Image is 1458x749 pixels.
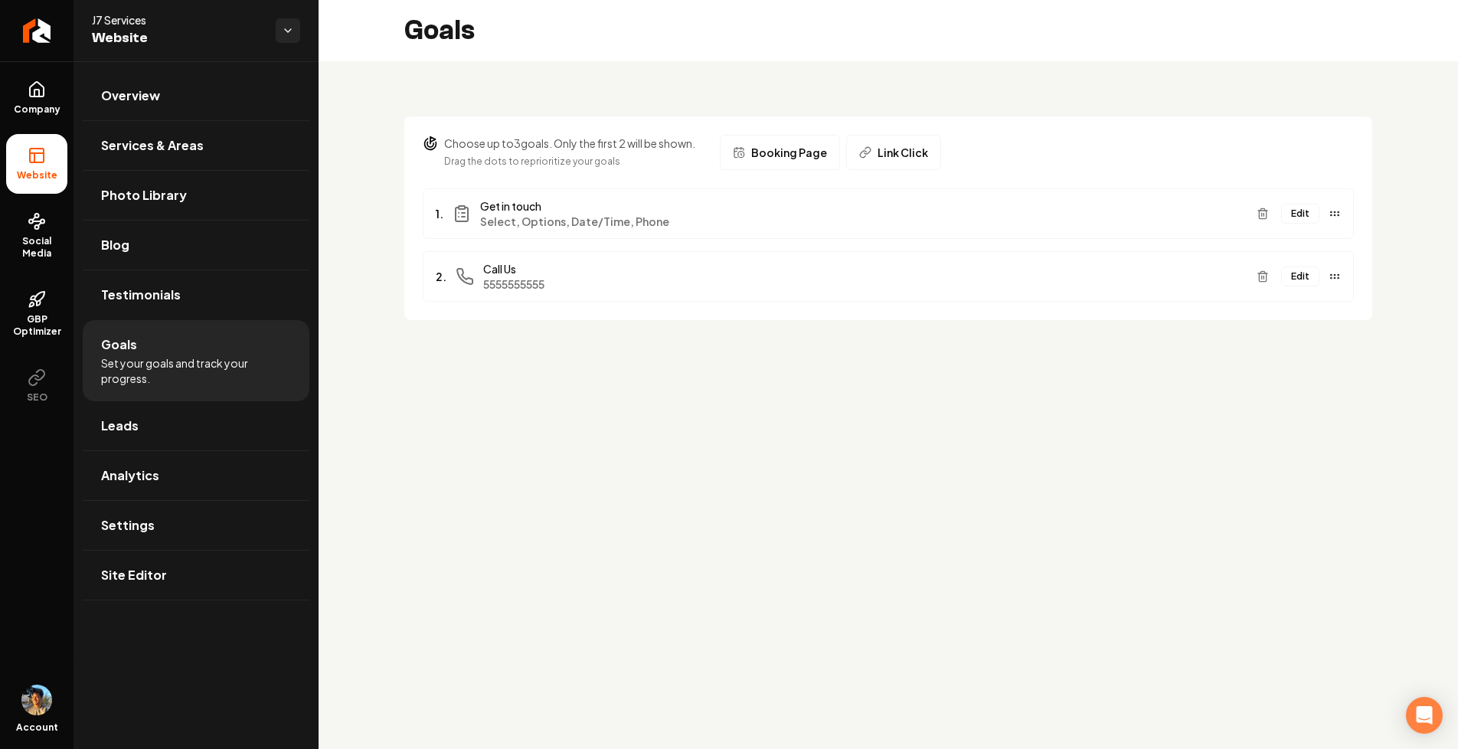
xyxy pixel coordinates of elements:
span: Social Media [6,235,67,260]
a: Social Media [6,200,67,272]
span: J7 Services [92,12,263,28]
h2: Goals [404,15,475,46]
p: Drag the dots to reprioritize your goals [444,154,695,169]
button: SEO [6,356,67,416]
button: Edit [1281,267,1319,286]
span: Call Us [483,261,1244,276]
img: Aditya Nair [21,685,52,715]
span: Company [8,103,67,116]
li: 2.Call Us5555555555Edit [423,251,1354,302]
span: Website [92,28,263,49]
button: Booking Page [720,135,840,170]
span: Overview [101,87,160,105]
a: Services & Areas [83,121,309,170]
img: Rebolt Logo [23,18,51,43]
span: Select, Options, Date/Time, Phone [480,214,1244,229]
span: Settings [101,516,155,535]
a: Company [6,68,67,128]
div: Open Intercom Messenger [1406,697,1443,734]
span: SEO [21,391,54,404]
a: Leads [83,401,309,450]
span: Account [16,721,58,734]
a: Settings [83,501,309,550]
span: GBP Optimizer [6,313,67,338]
span: Website [11,169,64,182]
span: Testimonials [101,286,181,304]
a: Photo Library [83,171,309,220]
span: Booking Page [751,145,827,160]
button: Edit [1281,204,1319,224]
span: 5555555555 [483,276,1244,292]
span: Site Editor [101,566,167,584]
span: 1. [436,206,443,221]
li: 1.Get in touchSelect, Options, Date/Time, PhoneEdit [423,188,1354,239]
span: Link Click [878,145,928,160]
span: Photo Library [101,186,187,204]
span: Services & Areas [101,136,204,155]
a: Overview [83,71,309,120]
a: GBP Optimizer [6,278,67,350]
a: Testimonials [83,270,309,319]
a: Site Editor [83,551,309,600]
span: 2. [436,269,446,284]
span: Analytics [101,466,159,485]
button: Link Click [846,135,941,170]
span: Goals [101,335,137,354]
span: Blog [101,236,129,254]
p: Choose up to 3 goals. Only the first 2 will be shown. [444,136,695,151]
span: Set your goals and track your progress. [101,355,291,386]
button: Open user button [21,685,52,715]
span: Get in touch [480,198,1244,214]
span: Leads [101,417,139,435]
a: Blog [83,221,309,270]
a: Analytics [83,451,309,500]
